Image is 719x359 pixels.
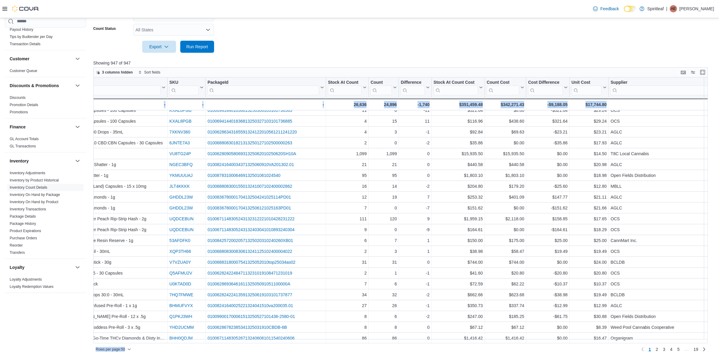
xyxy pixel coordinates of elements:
[572,80,602,95] div: Unit Cost
[10,42,40,46] a: Transaction Details
[49,118,165,125] div: Redecan Gems 10:0 Capsules - 100 Capsules
[10,143,36,148] span: GL Transactions
[401,118,429,125] div: 11
[401,139,429,146] div: -2
[434,161,483,168] div: $440.58
[328,128,367,136] div: 4
[49,80,161,95] div: Product
[10,95,26,100] span: Discounts
[207,227,294,232] a: 0100671148305243132403041010893240304
[328,139,367,146] div: 2
[487,139,524,146] div: $0.00
[611,80,712,85] div: Supplier
[10,235,37,240] span: Purchase Orders
[49,150,165,157] div: T8C Sativa Shatter - 1g
[10,178,59,182] span: Inventory by Product Historical
[49,215,165,222] div: SHRED X Mother Pucker Peach Rip-Strip Hash - 2g
[611,80,712,95] div: Supplier
[207,162,294,167] a: 01008241640034371325060910VA201302.01
[10,27,33,31] a: Payout History
[611,139,717,146] div: AGLC
[528,118,567,125] div: $321.64
[10,137,39,141] a: GL Account Totals
[207,108,292,113] a: 010069414401836813250306103101736583
[10,124,26,130] h3: Finance
[528,226,567,233] div: -$164.61
[10,34,53,39] a: Tips by Budtender per Day
[169,184,190,189] a: JLT4KKKK
[328,101,367,108] div: 26,636
[572,139,607,146] div: $17.93
[611,101,717,108] div: -
[328,150,367,157] div: 1,099
[401,194,429,201] div: 7
[328,107,367,114] div: 11
[10,243,23,247] a: Reorder
[572,118,607,125] div: $29.24
[528,172,567,179] div: $0.00
[169,292,193,297] a: 7HQ7FMWE
[207,80,324,95] button: PackageId
[10,228,41,233] span: Product Expirations
[93,346,133,353] button: Rows per page:50
[611,183,717,190] div: MBLL
[572,150,607,157] div: $14.50
[401,215,429,222] div: 9
[572,226,607,233] div: $18.29
[401,226,429,233] div: -9
[371,150,397,157] div: 1,099
[653,345,661,354] a: Page 2 of 19
[49,172,165,179] div: Encore Pink Gelato Shatter - 1g
[434,128,483,136] div: $92.84
[434,194,483,201] div: $253.32
[169,130,190,134] a: 7XKNV360
[49,237,165,244] div: Roilty Grape Galena Live Resin Reserve - 1g
[169,101,204,108] div: -
[401,80,429,95] button: Difference
[371,183,397,190] div: 14
[528,204,567,212] div: -$151.62
[611,107,717,114] div: OCS
[487,172,524,179] div: $1,803.10
[611,161,717,168] div: AGLC
[528,215,567,222] div: $158.85
[611,215,717,222] div: OCS
[401,237,429,244] div: 1
[328,161,367,168] div: 21
[528,139,567,146] div: -$35.86
[169,238,190,243] a: 53AFDFK0
[660,345,668,354] a: Page 3 of 19
[10,158,29,164] h3: Inventory
[10,124,73,130] button: Finance
[572,101,607,108] div: $17,744.80
[10,41,40,46] span: Transaction Details
[371,107,397,114] div: 0
[169,80,204,95] button: SKU
[528,194,567,201] div: $147.77
[328,226,367,233] div: 9
[572,80,607,95] button: Unit Cost
[169,173,193,178] a: YKMUUUAJ
[666,5,667,12] p: |
[10,171,45,175] a: Inventory Adjustments
[528,80,563,85] div: Cost Difference
[49,128,165,136] div: Glacial Gold Max THC 30 Drops - 35mL
[207,249,292,254] a: 010068808300830613241125102400004022
[180,41,214,53] button: Run Report
[10,284,53,288] a: Loyalty Redemption Values
[691,345,701,354] a: Page 19 of 19
[142,41,176,53] button: Export
[371,237,397,244] div: 7
[371,80,392,95] div: Count
[679,5,714,12] p: [PERSON_NAME]
[328,194,367,201] div: 12
[10,110,28,114] a: Promotions
[10,214,36,218] a: Package Details
[528,161,567,168] div: $0.00
[169,151,191,156] a: VU8TG24P
[328,80,367,95] button: Stock At Count
[10,192,60,197] a: Inventory On Hand by Package
[371,204,397,212] div: 0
